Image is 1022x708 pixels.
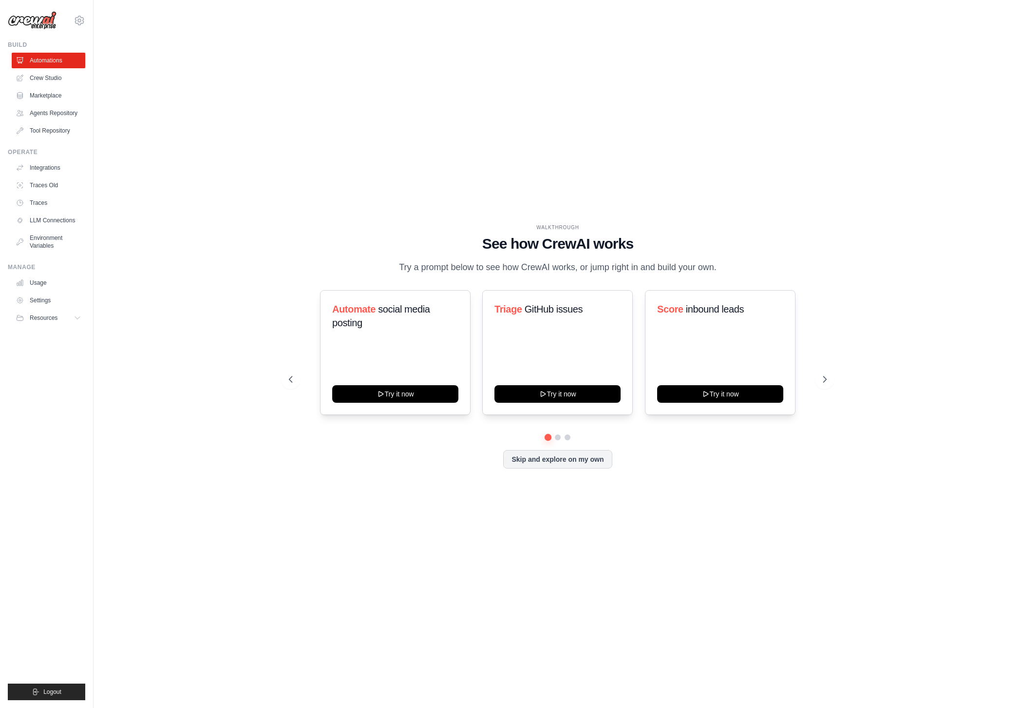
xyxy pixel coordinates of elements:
[12,275,85,291] a: Usage
[30,314,57,322] span: Resources
[8,684,85,700] button: Logout
[12,177,85,193] a: Traces Old
[12,123,85,138] a: Tool Repository
[494,304,522,315] span: Triage
[12,293,85,308] a: Settings
[8,41,85,49] div: Build
[12,105,85,121] a: Agents Repository
[657,304,683,315] span: Score
[12,160,85,176] a: Integrations
[12,195,85,211] a: Traces
[12,53,85,68] a: Automations
[12,88,85,103] a: Marketplace
[525,304,583,315] span: GitHub issues
[12,70,85,86] a: Crew Studio
[657,385,783,403] button: Try it now
[503,450,612,469] button: Skip and explore on my own
[685,304,743,315] span: inbound leads
[332,304,376,315] span: Automate
[394,260,721,275] p: Try a prompt below to see how CrewAI works, or jump right in and build your own.
[43,688,61,696] span: Logout
[332,385,458,403] button: Try it now
[289,224,827,231] div: WALKTHROUGH
[973,661,1022,708] div: Chat-Widget
[8,263,85,271] div: Manage
[494,385,621,403] button: Try it now
[12,213,85,228] a: LLM Connections
[332,304,430,328] span: social media posting
[8,11,57,30] img: Logo
[12,230,85,254] a: Environment Variables
[973,661,1022,708] iframe: Chat Widget
[289,235,827,253] h1: See how CrewAI works
[12,310,85,326] button: Resources
[8,148,85,156] div: Operate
